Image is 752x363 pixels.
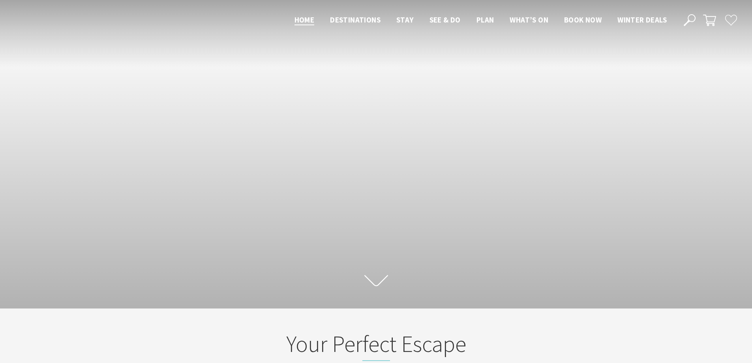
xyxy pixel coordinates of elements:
[617,15,667,25] a: Winter Deals
[429,15,461,24] span: See & Do
[396,15,414,25] a: Stay
[476,15,494,24] span: Plan
[330,15,381,25] a: Destinations
[476,15,494,25] a: Plan
[294,15,315,25] a: Home
[294,15,315,24] span: Home
[330,15,381,24] span: Destinations
[287,14,675,27] nav: Main Menu
[510,15,548,25] a: What’s On
[396,15,414,24] span: Stay
[617,15,667,24] span: Winter Deals
[564,15,602,25] a: Book now
[564,15,602,24] span: Book now
[429,15,461,25] a: See & Do
[510,15,548,24] span: What’s On
[221,330,531,361] h2: Your Perfect Escape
